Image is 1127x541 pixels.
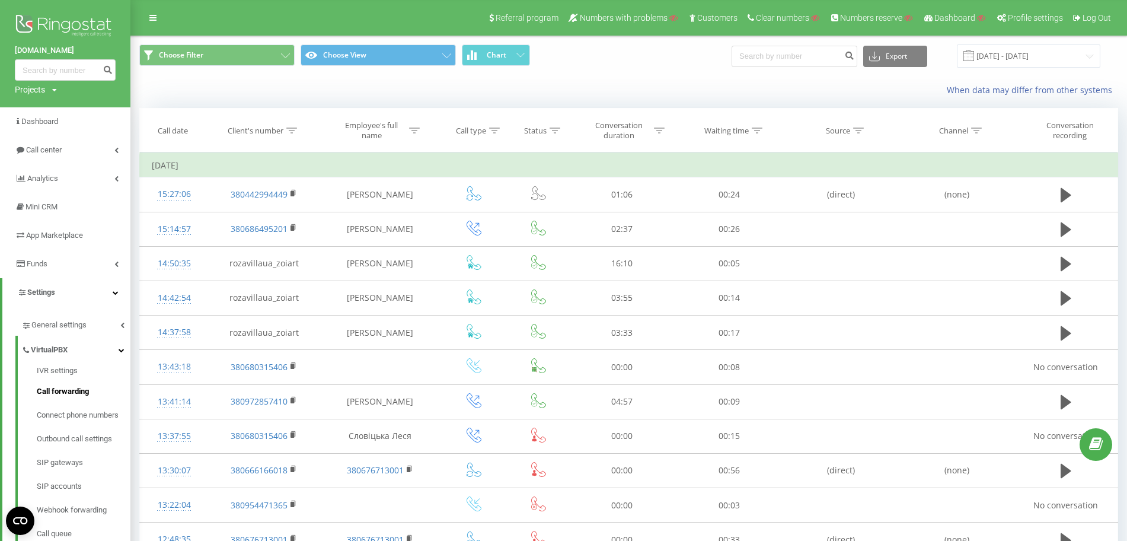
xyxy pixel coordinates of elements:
[158,126,188,136] div: Call date
[37,380,130,403] a: Call forwarding
[25,202,58,211] span: Mini CRM
[27,174,58,183] span: Analytics
[37,504,107,516] span: Webhook forwarding
[37,528,72,540] span: Call queue
[320,281,440,315] td: [PERSON_NAME]
[208,316,320,350] td: rozavillaua_zoiart
[320,246,440,281] td: [PERSON_NAME]
[159,50,203,60] span: Choose Filter
[676,246,783,281] td: 00:05
[37,386,89,397] span: Call forwarding
[1032,120,1109,141] div: Conversation recording
[152,459,196,482] div: 13:30:07
[152,252,196,275] div: 14:50:35
[947,84,1118,96] a: When data may differ from other systems
[27,288,55,297] span: Settings
[569,212,676,246] td: 02:37
[783,453,899,488] td: (direct)
[580,13,668,23] span: Numbers with problems
[37,403,130,427] a: Connect phone numbers
[231,189,288,200] a: 380442994449
[152,355,196,378] div: 13:43:18
[462,44,530,66] button: Chart
[231,223,288,234] a: 380686495201
[1033,361,1098,373] span: No conversation
[31,344,68,356] span: VirtualPBX
[37,480,82,492] span: SIP accounts
[732,46,857,67] input: Search by number
[1033,499,1098,511] span: No conversation
[1033,430,1098,441] span: No conversation
[27,259,47,268] span: Funds
[15,84,45,96] div: Projects
[347,464,404,476] a: 380676713001
[37,365,78,377] span: IVR settings
[569,177,676,212] td: 01:06
[231,361,288,373] a: 380680315406
[140,154,1118,177] td: [DATE]
[21,336,130,361] a: VirtualPBX
[588,120,651,141] div: Conversation duration
[208,246,320,281] td: rozavillaua_zoiart
[569,350,676,384] td: 00:00
[26,145,62,154] span: Call center
[21,117,58,126] span: Dashboard
[704,126,749,136] div: Waiting time
[139,44,295,66] button: Choose Filter
[676,281,783,315] td: 00:14
[320,316,440,350] td: [PERSON_NAME]
[152,494,196,517] div: 13:22:04
[456,126,486,136] div: Call type
[337,120,406,141] div: Employee's full name
[783,177,899,212] td: (direct)
[1008,13,1063,23] span: Profile settings
[569,281,676,315] td: 03:55
[524,126,547,136] div: Status
[496,13,558,23] span: Referral program
[676,453,783,488] td: 00:56
[37,457,83,469] span: SIP gateways
[152,425,196,448] div: 13:37:55
[228,126,283,136] div: Client's number
[15,12,116,42] img: Ringostat logo
[826,126,850,136] div: Source
[320,419,440,453] td: Словіцька Леся
[676,350,783,384] td: 00:08
[15,44,116,56] a: [DOMAIN_NAME]
[152,321,196,344] div: 14:37:58
[569,316,676,350] td: 03:33
[37,451,130,475] a: SIP gateways
[320,212,440,246] td: [PERSON_NAME]
[31,319,87,331] span: General settings
[231,464,288,476] a: 380666166018
[569,384,676,419] td: 04:57
[676,177,783,212] td: 00:24
[26,231,83,240] span: App Marketplace
[231,430,288,441] a: 380680315406
[676,212,783,246] td: 00:26
[569,246,676,281] td: 16:10
[2,278,130,307] a: Settings
[840,13,902,23] span: Numbers reserve
[37,365,130,380] a: IVR settings
[899,177,1014,212] td: (none)
[939,126,968,136] div: Channel
[697,13,738,23] span: Customers
[320,177,440,212] td: [PERSON_NAME]
[231,499,288,511] a: 380954471365
[863,46,927,67] button: Export
[676,419,783,453] td: 00:15
[37,475,130,498] a: SIP accounts
[152,183,196,206] div: 15:27:06
[37,427,130,451] a: Outbound call settings
[21,311,130,336] a: General settings
[676,316,783,350] td: 00:17
[569,453,676,488] td: 00:00
[152,218,196,241] div: 15:14:57
[899,453,1014,488] td: (none)
[301,44,456,66] button: Choose View
[756,13,809,23] span: Clear numbers
[152,287,196,310] div: 14:42:54
[1083,13,1111,23] span: Log Out
[487,51,506,59] span: Chart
